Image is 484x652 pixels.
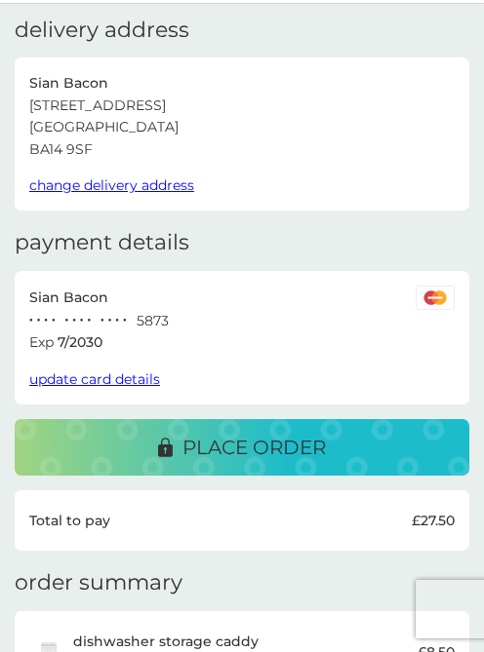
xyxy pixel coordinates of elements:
[29,95,166,116] p: [STREET_ADDRESS]
[80,316,84,326] p: ●
[29,370,160,388] span: update card details
[182,432,326,463] p: place order
[15,419,469,476] button: place order
[29,174,194,196] button: change delivery address
[101,316,104,326] p: ●
[73,631,259,652] p: dishwasher storage caddy
[15,230,189,255] h3: payment details
[29,116,179,137] p: [GEOGRAPHIC_DATA]
[15,18,189,43] h3: delivery address
[44,316,48,326] p: ●
[412,510,455,531] p: £27.50
[15,570,182,595] h3: order summary
[52,316,56,326] p: ●
[29,138,93,160] p: BA14 9SF
[123,316,127,326] p: ●
[29,331,54,353] p: Exp
[87,316,91,326] p: ●
[37,316,41,326] p: ●
[29,316,33,326] p: ●
[65,316,69,326] p: ●
[72,316,76,326] p: ●
[108,316,112,326] p: ●
[29,72,108,94] p: Sian Bacon
[58,331,102,353] p: 7 / 2030
[137,310,169,331] p: 5873
[29,287,108,308] p: Sian Bacon
[29,176,194,194] span: change delivery address
[29,510,110,531] p: Total to pay
[29,368,160,390] button: update card details
[115,316,119,326] p: ●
